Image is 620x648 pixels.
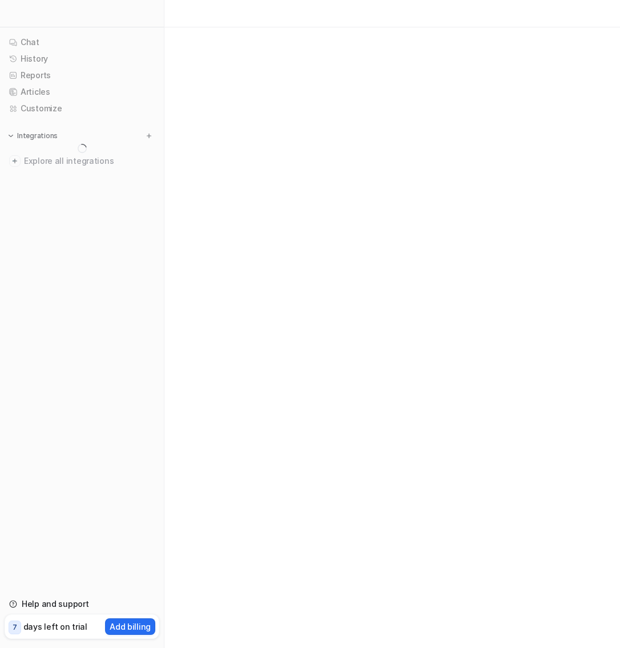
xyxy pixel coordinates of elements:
[5,67,159,83] a: Reports
[5,130,61,142] button: Integrations
[23,621,87,633] p: days left on trial
[5,596,159,612] a: Help and support
[5,34,159,50] a: Chat
[9,155,21,167] img: explore all integrations
[5,84,159,100] a: Articles
[5,153,159,169] a: Explore all integrations
[5,100,159,116] a: Customize
[105,618,155,635] button: Add billing
[7,132,15,140] img: expand menu
[110,621,151,633] p: Add billing
[5,51,159,67] a: History
[24,152,155,170] span: Explore all integrations
[13,622,17,633] p: 7
[17,131,58,140] p: Integrations
[145,132,153,140] img: menu_add.svg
